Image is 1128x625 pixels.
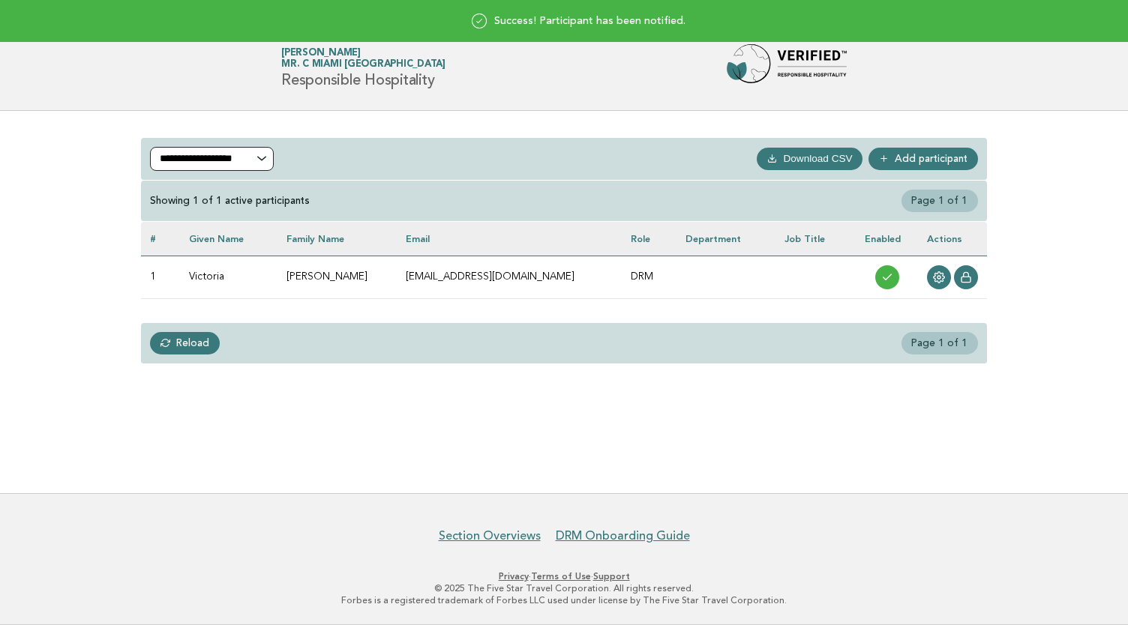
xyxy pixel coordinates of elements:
[676,222,775,256] th: Department
[277,256,397,298] td: [PERSON_NAME]
[141,256,180,298] td: 1
[556,528,690,543] a: DRM Onboarding Guide
[593,571,630,582] a: Support
[499,571,529,582] a: Privacy
[397,222,622,256] th: Email
[281,48,445,69] a: [PERSON_NAME]Mr. C Miami [GEOGRAPHIC_DATA]
[622,222,676,256] th: Role
[150,194,310,208] div: Showing 1 of 1 active participants
[180,222,277,256] th: Given name
[439,528,541,543] a: Section Overviews
[622,256,676,298] td: DRM
[141,222,180,256] th: #
[105,594,1023,606] p: Forbes is a registered trademark of Forbes LLC used under license by The Five Star Travel Corpora...
[281,49,445,88] h1: Responsible Hospitality
[775,222,856,256] th: Job Title
[277,222,397,256] th: Family name
[105,582,1023,594] p: © 2025 The Five Star Travel Corporation. All rights reserved.
[180,256,277,298] td: Victoria
[727,44,847,92] img: Forbes Travel Guide
[105,570,1023,582] p: · ·
[150,332,220,354] a: Reload
[531,571,591,582] a: Terms of Use
[397,256,622,298] td: [EMAIL_ADDRESS][DOMAIN_NAME]
[868,148,978,170] a: Add participant
[757,148,862,170] button: Download CSV
[856,222,918,256] th: Enabled
[281,60,445,70] span: Mr. C Miami [GEOGRAPHIC_DATA]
